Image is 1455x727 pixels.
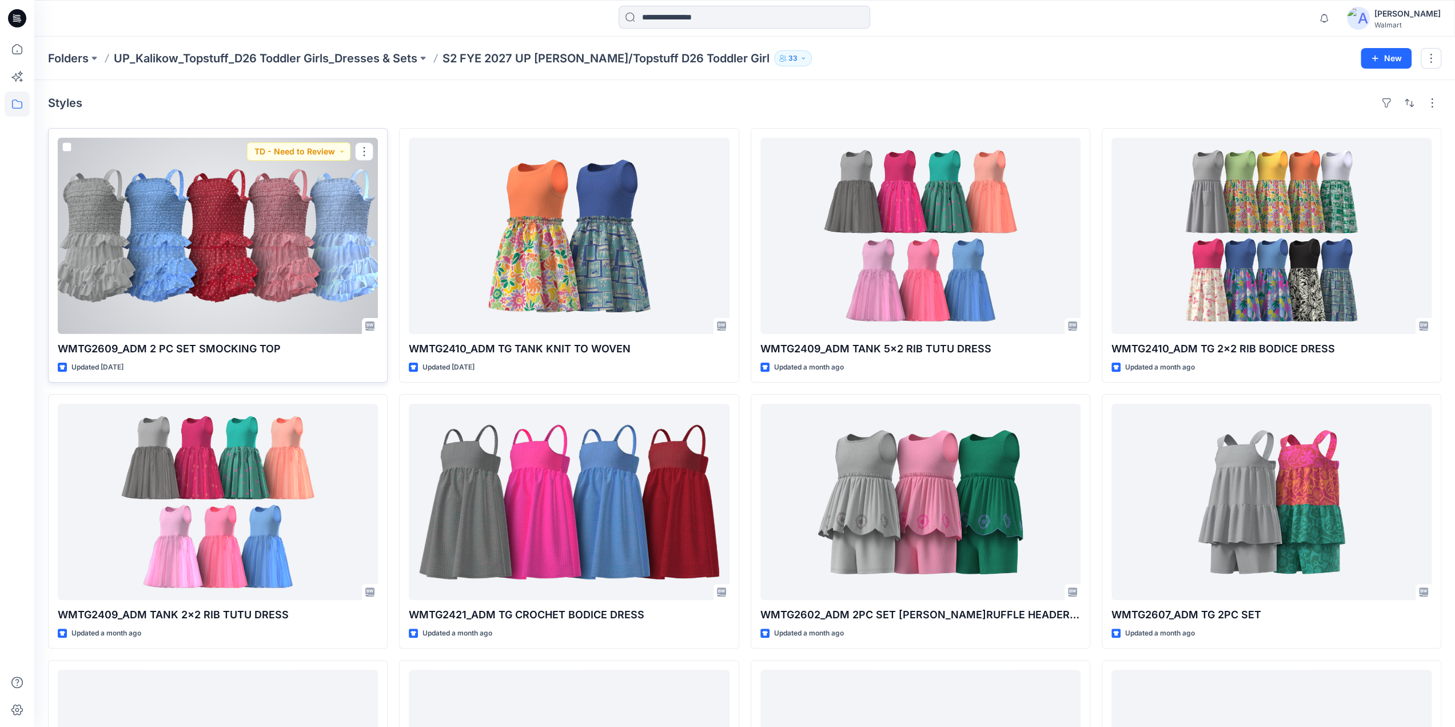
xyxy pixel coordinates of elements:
p: WMTG2410_ADM TG TANK KNIT TO WOVEN [409,341,729,357]
p: Updated a month ago [774,627,844,639]
p: WMTG2409_ADM TANK 2x2 RIB TUTU DRESS [58,607,378,623]
p: Updated [DATE] [71,361,123,374]
a: WMTG2410_ADM TG TANK KNIT TO WOVEN [409,138,729,334]
p: Updated a month ago [774,361,844,374]
a: UP_Kalikow_Topstuff_D26 Toddler Girls_Dresses & Sets [114,50,417,66]
a: WMTG2409_ADM TANK 5x2 RIB TUTU DRESS [760,138,1081,334]
div: [PERSON_NAME] [1374,7,1441,21]
p: Updated a month ago [71,627,141,639]
div: Walmart [1374,21,1441,29]
p: Updated [DATE] [422,361,475,374]
p: Updated a month ago [422,627,492,639]
p: WMTG2602_ADM 2PC SET [PERSON_NAME]RUFFLE HEADER & LINING [760,607,1081,623]
button: 33 [774,50,812,66]
a: WMTG2421_ADM TG CROCHET BODICE DRESS [409,404,729,600]
a: WMTG2609_ADM 2 PC SET SMOCKING TOP [58,138,378,334]
p: Updated a month ago [1125,361,1195,374]
p: WMTG2607_ADM TG 2PC SET [1111,607,1432,623]
p: WMTG2609_ADM 2 PC SET SMOCKING TOP [58,341,378,357]
a: WMTG2602_ADM 2PC SET PEPLUM W.RUFFLE HEADER & LINING [760,404,1081,600]
p: WMTG2410_ADM TG 2x2 RIB BODICE DRESS [1111,341,1432,357]
p: WMTG2421_ADM TG CROCHET BODICE DRESS [409,607,729,623]
a: WMTG2607_ADM TG 2PC SET [1111,404,1432,600]
p: Updated a month ago [1125,627,1195,639]
img: avatar [1347,7,1370,30]
a: Folders [48,50,89,66]
a: WMTG2409_ADM TANK 2x2 RIB TUTU DRESS [58,404,378,600]
a: WMTG2410_ADM TG 2x2 RIB BODICE DRESS [1111,138,1432,334]
p: S2 FYE 2027 UP [PERSON_NAME]/Topstuff D26 Toddler Girl [443,50,770,66]
p: 33 [788,52,798,65]
p: WMTG2409_ADM TANK 5x2 RIB TUTU DRESS [760,341,1081,357]
button: New [1361,48,1412,69]
h4: Styles [48,96,82,110]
